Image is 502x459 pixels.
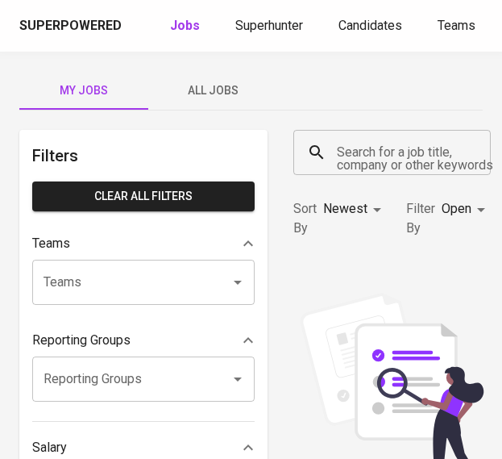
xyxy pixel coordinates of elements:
[29,81,139,101] span: My Jobs
[158,81,268,101] span: All Jobs
[170,16,203,36] a: Jobs
[226,368,249,390] button: Open
[32,324,255,357] div: Reporting Groups
[323,199,367,219] p: Newest
[235,16,306,36] a: Superhunter
[226,271,249,294] button: Open
[45,186,242,207] span: Clear All filters
[32,227,255,260] div: Teams
[323,194,387,224] div: Newest
[32,182,255,211] button: Clear All filters
[32,234,70,253] p: Teams
[170,18,200,33] b: Jobs
[293,199,317,238] p: Sort By
[438,16,479,36] a: Teams
[438,18,475,33] span: Teams
[32,143,255,169] h6: Filters
[19,17,125,35] a: Superpowered
[235,18,303,33] span: Superhunter
[442,194,491,224] div: Open
[32,438,67,457] p: Salary
[442,201,471,216] span: Open
[406,199,435,238] p: Filter By
[338,18,402,33] span: Candidates
[338,16,405,36] a: Candidates
[19,17,122,35] div: Superpowered
[32,331,131,350] p: Reporting Groups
